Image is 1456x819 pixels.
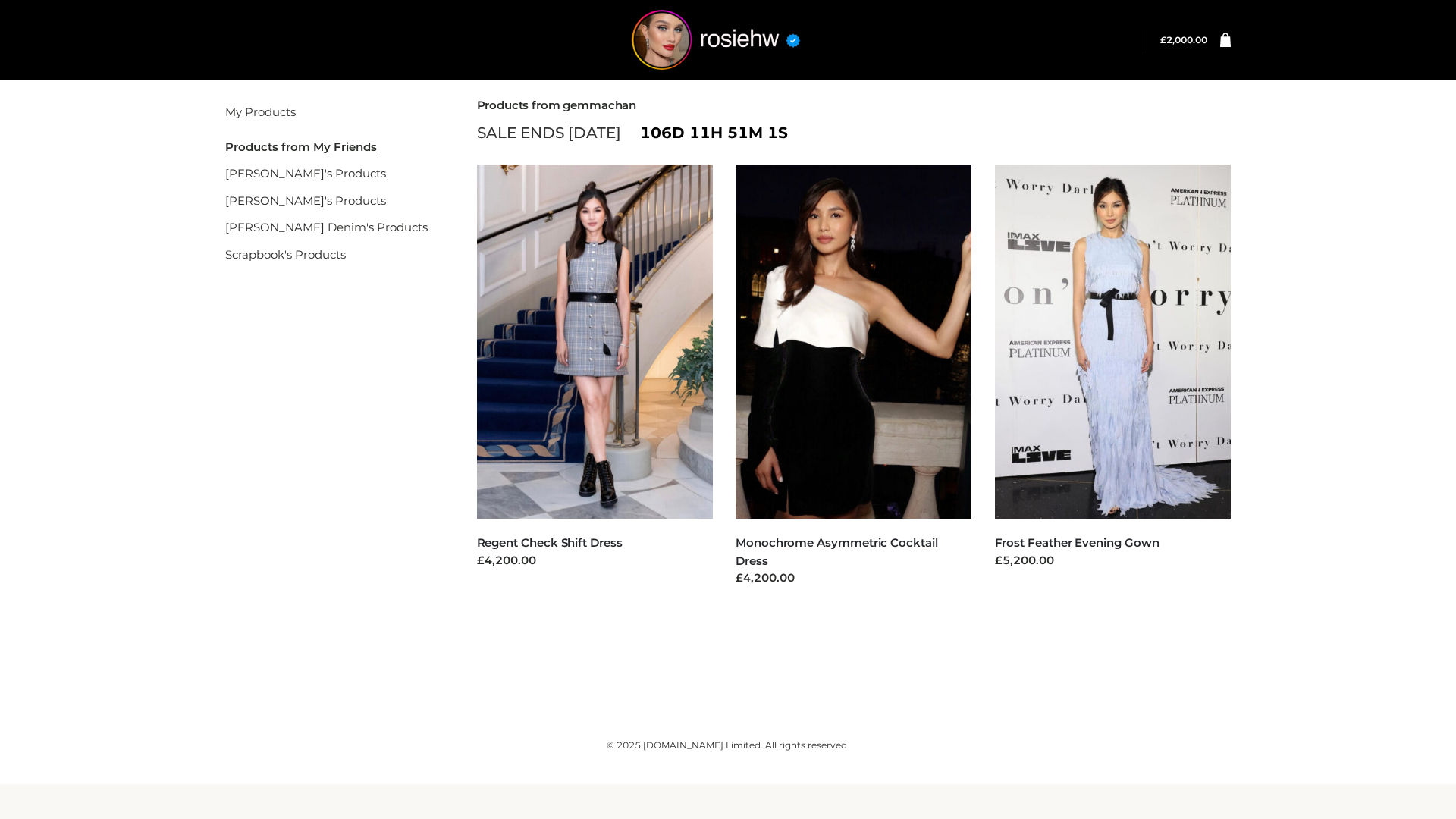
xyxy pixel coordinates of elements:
[225,166,386,180] a: [PERSON_NAME]'s Products
[736,570,972,587] div: £4,200.00
[477,552,714,570] div: £4,200.00
[225,220,428,234] a: [PERSON_NAME] Denim's Products
[477,99,1232,112] h2: Products from gemmachan
[640,120,788,146] span: 106d 11h 51m 1s
[225,105,296,119] a: My Products
[225,738,1231,753] div: © 2025 [DOMAIN_NAME] Limited. All rights reserved.
[736,535,938,567] a: Monochrome Asymmetric Cocktail Dress
[1160,34,1207,45] bdi: 2,000.00
[477,535,623,550] a: Regent Check Shift Dress
[1160,34,1207,45] a: £2,000.00
[602,10,830,70] img: rosiehw
[1160,34,1166,45] span: £
[995,552,1232,570] div: £5,200.00
[225,140,377,154] u: Products from My Friends
[477,120,1232,146] div: SALE ENDS [DATE]
[225,193,386,208] a: [PERSON_NAME]'s Products
[995,535,1159,550] a: Frost Feather Evening Gown
[225,247,346,262] a: Scrapbook's Products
